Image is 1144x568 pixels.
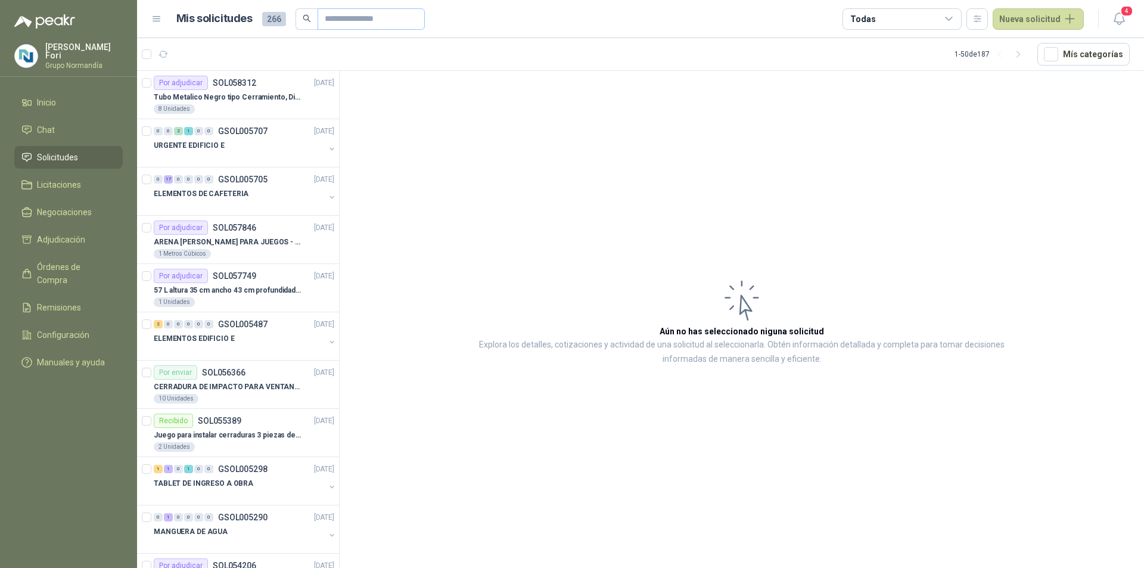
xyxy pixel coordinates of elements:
p: [DATE] [314,512,334,523]
div: 0 [154,513,163,522]
span: Remisiones [37,301,81,314]
a: 0 1 0 0 0 0 GSOL005290[DATE] MANGUERA DE AGUA [154,510,337,548]
span: Solicitudes [37,151,78,164]
p: GSOL005290 [218,513,268,522]
p: ELEMENTOS DE CAFETERIA [154,188,248,200]
div: 8 Unidades [154,104,195,114]
div: 2 [154,320,163,328]
div: 1 [184,465,193,473]
p: ARENA [PERSON_NAME] PARA JUEGOS - SON [DEMOGRAPHIC_DATA].31 METROS CUBICOS [154,237,302,248]
div: Por adjudicar [154,76,208,90]
a: 2 0 0 0 0 0 GSOL005487[DATE] ELEMENTOS EDIFICIO E [154,317,337,355]
p: GSOL005707 [218,127,268,135]
div: Por enviar [154,365,197,380]
p: GSOL005705 [218,175,268,184]
div: 1 - 50 de 187 [955,45,1028,64]
p: SOL058312 [213,79,256,87]
div: 0 [204,127,213,135]
p: [DATE] [314,222,334,234]
p: MANGUERA DE AGUA [154,526,228,538]
a: Adjudicación [14,228,123,251]
button: Mís categorías [1037,43,1130,66]
img: Logo peakr [14,14,75,29]
div: 0 [194,127,203,135]
a: 0 0 2 1 0 0 GSOL005707[DATE] URGENTE EDIFICIO E [154,124,337,162]
a: Por adjudicarSOL057749[DATE] 57 L altura 35 cm ancho 43 cm profundidad 39 cm1 Unidades [137,264,339,312]
p: SOL056366 [202,368,245,377]
span: 266 [262,12,286,26]
div: 1 [164,513,173,522]
p: 57 L altura 35 cm ancho 43 cm profundidad 39 cm [154,285,302,296]
div: 17 [164,175,173,184]
p: [DATE] [314,77,334,89]
p: ELEMENTOS EDIFICIO E [154,333,235,344]
p: Explora los detalles, cotizaciones y actividad de una solicitud al seleccionarla. Obtén informaci... [459,338,1025,367]
span: Licitaciones [37,178,81,191]
div: 0 [204,465,213,473]
div: 0 [164,127,173,135]
p: SOL057846 [213,224,256,232]
p: [DATE] [314,319,334,330]
p: URGENTE EDIFICIO E [154,140,225,151]
a: Por enviarSOL056366[DATE] CERRADURA DE IMPACTO PARA VENTANAS10 Unidades [137,361,339,409]
div: 1 Unidades [154,297,195,307]
a: Por adjudicarSOL057846[DATE] ARENA [PERSON_NAME] PARA JUEGOS - SON [DEMOGRAPHIC_DATA].31 METROS C... [137,216,339,264]
span: Órdenes de Compra [37,260,111,287]
p: [DATE] [314,174,334,185]
div: 0 [174,465,183,473]
span: search [303,14,311,23]
div: 1 [184,127,193,135]
span: Negociaciones [37,206,92,219]
div: Todas [850,13,875,26]
span: Inicio [37,96,56,109]
div: Por adjudicar [154,221,208,235]
div: 0 [154,127,163,135]
p: [PERSON_NAME] Fori [45,43,123,60]
div: 0 [174,320,183,328]
a: 0 17 0 0 0 0 GSOL005705[DATE] ELEMENTOS DE CAFETERIA [154,172,337,210]
a: Inicio [14,91,123,114]
p: TABLET DE INGRESO A OBRA [154,478,253,489]
div: 0 [174,175,183,184]
div: Recibido [154,414,193,428]
p: Juego para instalar cerraduras 3 piezas de acero al carbono - Pretul [154,430,302,441]
p: [DATE] [314,271,334,282]
p: [DATE] [314,464,334,475]
button: 4 [1108,8,1130,30]
p: SOL055389 [198,417,241,425]
div: 0 [194,175,203,184]
div: 0 [194,320,203,328]
h3: Aún no has seleccionado niguna solicitud [660,325,824,338]
div: 0 [204,320,213,328]
a: Configuración [14,324,123,346]
p: [DATE] [314,415,334,427]
a: Órdenes de Compra [14,256,123,291]
a: Por adjudicarSOL058312[DATE] Tubo Metalico Negro tipo Cerramiento, Diametro 1-1/2", Espesor 2mm, ... [137,71,339,119]
p: [DATE] [314,367,334,378]
p: GSOL005487 [218,320,268,328]
p: SOL057749 [213,272,256,280]
div: 0 [154,175,163,184]
a: Licitaciones [14,173,123,196]
p: Grupo Normandía [45,62,123,69]
div: 2 [174,127,183,135]
span: Adjudicación [37,233,85,246]
button: Nueva solicitud [993,8,1084,30]
div: 1 Metros Cúbicos [154,249,211,259]
a: Solicitudes [14,146,123,169]
div: 0 [184,320,193,328]
span: Chat [37,123,55,136]
h1: Mis solicitudes [176,10,253,27]
a: Manuales y ayuda [14,351,123,374]
img: Company Logo [15,45,38,67]
div: 10 Unidades [154,394,198,404]
div: 0 [164,320,173,328]
p: [DATE] [314,126,334,137]
p: GSOL005298 [218,465,268,473]
div: Por adjudicar [154,269,208,283]
p: CERRADURA DE IMPACTO PARA VENTANAS [154,381,302,393]
div: 2 Unidades [154,442,195,452]
a: Chat [14,119,123,141]
div: 0 [194,465,203,473]
span: Configuración [37,328,89,342]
